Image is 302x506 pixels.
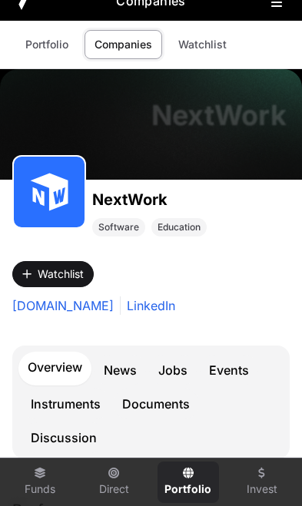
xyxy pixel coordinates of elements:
[158,461,219,503] a: Portfolio
[18,352,91,385] a: Overview
[168,30,237,59] a: Watchlist
[225,432,302,506] iframe: Chat Widget
[22,422,106,453] a: Discussion
[95,355,146,385] a: News
[158,221,201,233] span: Education
[98,221,139,233] span: Software
[151,100,287,131] h1: NextWork
[12,261,94,287] button: Watchlist
[120,296,175,315] a: LinkedIn
[85,30,162,59] a: Companies
[9,461,71,503] a: Funds
[20,163,78,221] img: NextWork.svg
[18,352,284,453] nav: Tabs
[200,355,258,385] a: Events
[83,461,144,503] a: Direct
[149,355,197,385] a: Jobs
[22,389,110,419] a: Instruments
[12,296,114,315] a: [DOMAIN_NAME]
[113,389,199,419] a: Documents
[15,30,78,59] a: Portfolio
[92,189,207,210] h1: NextWork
